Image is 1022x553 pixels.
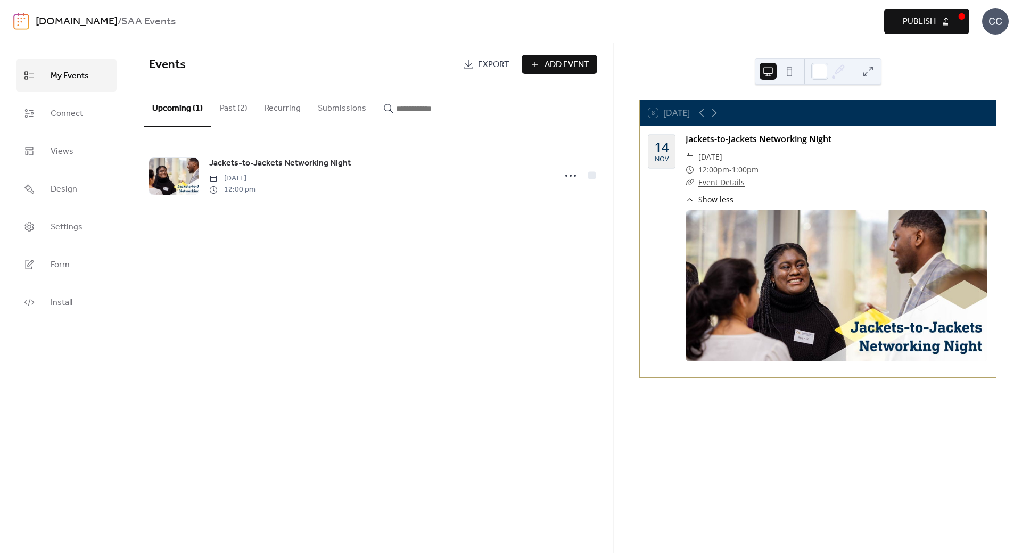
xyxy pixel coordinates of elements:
span: Publish [903,15,936,28]
span: Install [51,294,72,311]
a: Event Details [698,177,745,187]
span: Show less [698,194,733,205]
span: Form [51,257,70,273]
span: Events [149,53,186,77]
div: CC [982,8,1009,35]
div: ​ [686,194,694,205]
div: Nov [655,156,669,163]
div: ​ [686,163,694,176]
a: Jackets-to-Jackets Networking Night [686,133,831,145]
img: Jackets-to-Jackets Networking Night event image [686,210,987,361]
div: ​ [686,151,694,163]
a: Settings [16,210,117,243]
button: Add Event [522,55,597,74]
a: Jackets-to-Jackets Networking Night [209,156,351,170]
span: Jackets-to-Jackets Networking Night [209,157,351,170]
span: 12:00 pm [209,184,256,195]
a: Views [16,135,117,167]
span: Connect [51,105,83,122]
img: logo [13,13,29,30]
a: My Events [16,59,117,92]
span: Export [478,59,509,71]
a: Connect [16,97,117,129]
span: Add Event [545,59,589,71]
a: Install [16,286,117,318]
span: - [729,163,732,176]
a: Form [16,248,117,280]
b: / [118,12,121,32]
span: Design [51,181,77,197]
button: Upcoming (1) [144,86,211,127]
button: Past (2) [211,86,256,126]
span: 12:00pm [698,163,729,176]
a: Export [455,55,517,74]
span: Views [51,143,73,160]
div: 14 [654,141,669,154]
b: SAA Events [121,12,176,32]
button: ​Show less [686,194,733,205]
span: My Events [51,68,89,84]
span: Settings [51,219,83,235]
span: 1:00pm [732,163,759,176]
button: Recurring [256,86,309,126]
button: Submissions [309,86,375,126]
a: [DOMAIN_NAME] [36,12,118,32]
span: [DATE] [209,173,256,184]
button: Publish [884,9,969,34]
div: ​ [686,176,694,189]
span: [DATE] [698,151,722,163]
a: Design [16,172,117,205]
